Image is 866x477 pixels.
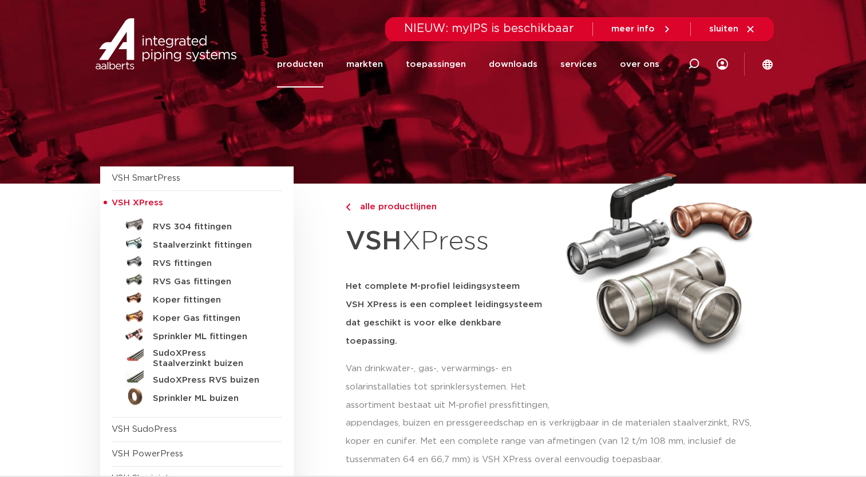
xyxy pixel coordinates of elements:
[404,23,574,34] span: NIEUW: myIPS is beschikbaar
[112,289,282,307] a: Koper fittingen
[112,325,282,344] a: Sprinkler ML fittingen
[277,41,323,88] a: producten
[112,425,177,434] a: VSH SudoPress
[112,252,282,271] a: RVS fittingen
[153,259,266,269] h5: RVS fittingen
[620,41,659,88] a: over ons
[153,332,266,342] h5: Sprinkler ML fittingen
[112,450,183,458] a: VSH PowerPress
[406,41,466,88] a: toepassingen
[611,24,672,34] a: meer info
[346,360,553,415] p: Van drinkwater-, gas-, verwarmings- en solarinstallaties tot sprinklersystemen. Het assortiment b...
[112,307,282,325] a: Koper Gas fittingen
[277,41,659,88] nav: Menu
[346,277,553,351] h5: Het complete M-profiel leidingsysteem VSH XPress is een compleet leidingsysteem dat geschikt is v...
[153,222,266,232] h5: RVS 304 fittingen
[346,204,350,211] img: chevron-right.svg
[346,228,402,255] strong: VSH
[153,393,266,404] h5: Sprinkler ML buizen
[112,234,282,252] a: Staalverzinkt fittingen
[153,295,266,305] h5: Koper fittingen
[153,348,266,369] h5: SudoXPress Staalverzinkt buizen
[709,25,738,33] span: sluiten
[112,271,282,289] a: RVS Gas fittingen
[112,369,282,387] a: SudoXPress RVS buizen
[489,41,537,88] a: downloads
[112,387,282,406] a: Sprinkler ML buizen
[346,414,766,469] p: appendages, buizen en pressgereedschap en is verkrijgbaar in de materialen staalverzinkt, RVS, ko...
[112,198,163,207] span: VSH XPress
[112,174,180,182] a: VSH SmartPress
[353,202,437,211] span: alle productlijnen
[153,240,266,251] h5: Staalverzinkt fittingen
[560,41,597,88] a: services
[611,25,655,33] span: meer info
[346,220,553,264] h1: XPress
[346,41,383,88] a: markten
[346,200,553,214] a: alle productlijnen
[153,375,266,385] h5: SudoXPress RVS buizen
[709,24,756,34] a: sluiten
[153,313,266,324] h5: Koper Gas fittingen
[153,277,266,287] h5: RVS Gas fittingen
[717,41,728,88] div: my IPS
[112,216,282,234] a: RVS 304 fittingen
[112,344,282,369] a: SudoXPress Staalverzinkt buizen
